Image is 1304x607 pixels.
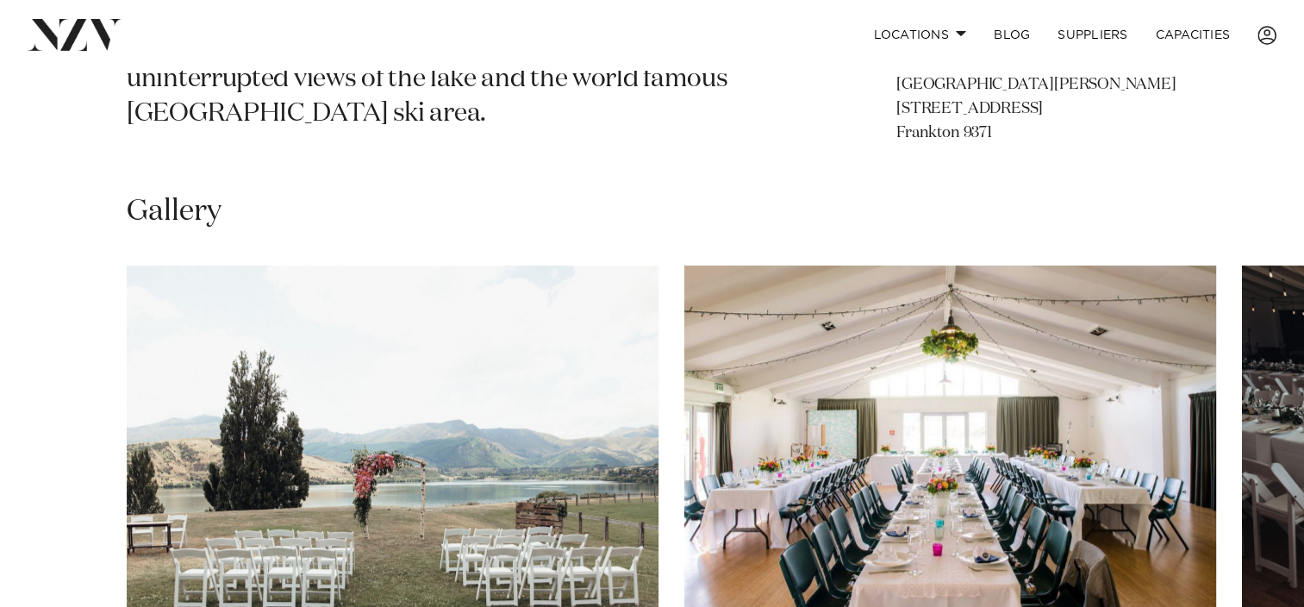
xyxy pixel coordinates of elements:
a: Locations [859,16,980,53]
img: nzv-logo.png [28,19,122,50]
a: SUPPLIERS [1044,16,1141,53]
p: [GEOGRAPHIC_DATA][PERSON_NAME] [STREET_ADDRESS] Frankton 9371 [896,73,1177,146]
h2: Gallery [127,192,221,231]
a: Capacities [1142,16,1245,53]
a: BLOG [980,16,1044,53]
